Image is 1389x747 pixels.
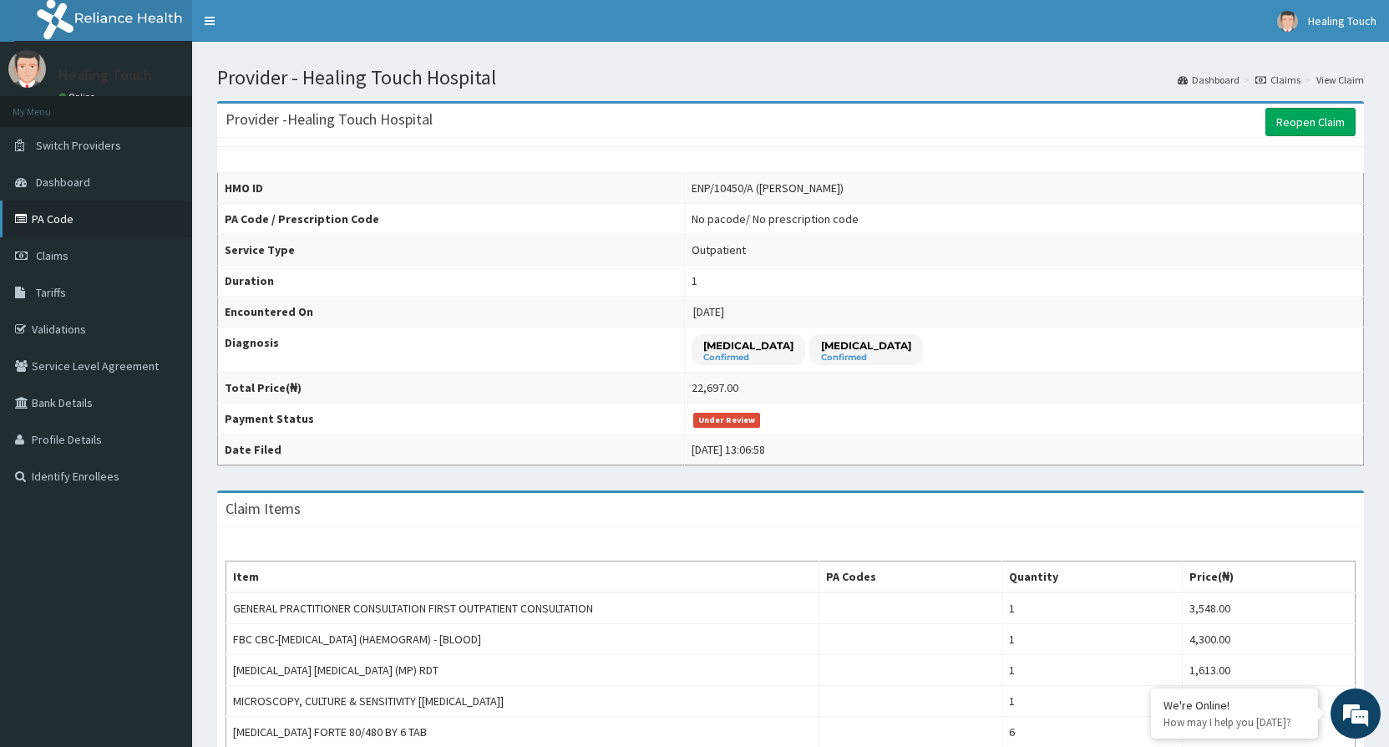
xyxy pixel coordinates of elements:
th: Duration [218,266,685,297]
td: [MEDICAL_DATA] [MEDICAL_DATA] (MP) RDT [226,655,819,686]
div: 22,697.00 [692,379,738,396]
td: 1 [1001,592,1182,624]
th: Price(₦) [1182,562,1355,593]
th: PA Codes [819,562,1002,593]
p: How may I help you today? [1163,715,1305,729]
th: Diagnosis [218,328,685,373]
td: 1 [1001,686,1182,717]
small: Confirmed [821,353,911,362]
h3: Provider - Healing Touch Hospital [226,112,433,127]
img: User Image [8,50,46,88]
th: HMO ID [218,173,685,204]
a: Dashboard [1178,73,1239,87]
div: [DATE] 13:06:58 [692,441,765,458]
span: Under Review [693,413,761,428]
th: Total Price(₦) [218,373,685,404]
span: Switch Providers [36,138,121,153]
th: Service Type [218,235,685,266]
th: Payment Status [218,404,685,434]
td: GENERAL PRACTITIONER CONSULTATION FIRST OUTPATIENT CONSULTATION [226,592,819,624]
textarea: Type your message and hit 'Enter' [8,456,318,515]
span: Claims [36,248,68,263]
td: 3,548.00 [1182,592,1355,624]
h3: Claim Items [226,501,301,516]
a: Online [58,91,99,103]
span: Tariffs [36,285,66,300]
span: Healing Touch [1308,13,1376,28]
h1: Provider - Healing Touch Hospital [217,67,1364,89]
th: Quantity [1001,562,1182,593]
td: 4,838.00 [1182,686,1355,717]
th: Item [226,562,819,593]
a: Reopen Claim [1265,108,1356,136]
td: 1 [1001,624,1182,655]
span: We're online! [97,211,231,379]
th: PA Code / Prescription Code [218,204,685,235]
div: Outpatient [692,241,746,258]
p: [MEDICAL_DATA] [821,338,911,353]
a: Claims [1255,73,1300,87]
td: 4,300.00 [1182,624,1355,655]
p: [MEDICAL_DATA] [703,338,793,353]
th: Date Filed [218,434,685,465]
span: Dashboard [36,175,90,190]
td: 1,613.00 [1182,655,1355,686]
td: FBC CBC-[MEDICAL_DATA] (HAEMOGRAM) - [BLOOD] [226,624,819,655]
div: We're Online! [1163,698,1305,713]
th: Encountered On [218,297,685,328]
div: Chat with us now [87,94,281,115]
img: d_794563401_company_1708531726252_794563401 [31,84,68,125]
td: MICROSCOPY, CULTURE & SENSITIVITY [[MEDICAL_DATA]] [226,686,819,717]
img: User Image [1277,11,1298,32]
div: No pacode / No prescription code [692,211,859,227]
span: [DATE] [693,304,724,319]
a: View Claim [1316,73,1364,87]
div: 1 [692,272,697,289]
p: Healing Touch [58,68,152,83]
td: 1 [1001,655,1182,686]
small: Confirmed [703,353,793,362]
div: Minimize live chat window [274,8,314,48]
div: ENP/10450/A ([PERSON_NAME]) [692,180,844,196]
